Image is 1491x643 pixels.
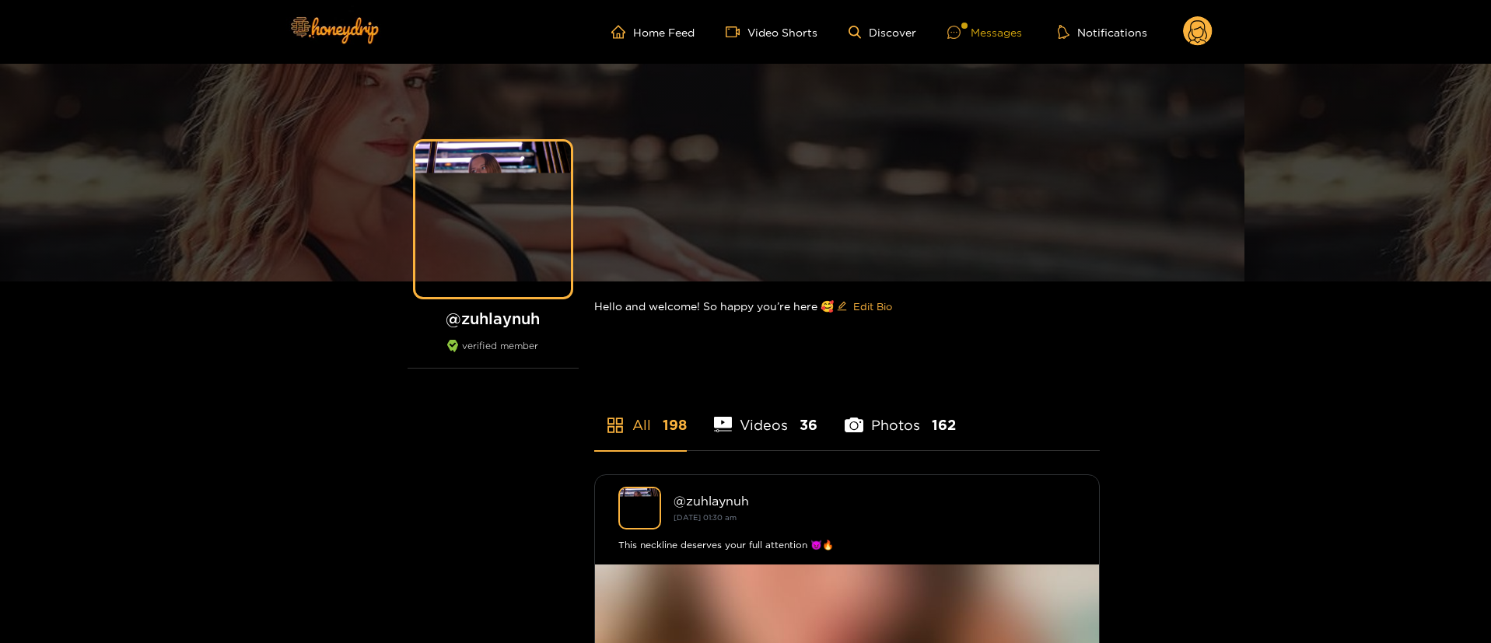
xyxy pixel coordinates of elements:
[674,513,737,522] small: [DATE] 01:30 am
[834,294,895,319] button: editEdit Bio
[594,281,1100,331] div: Hello and welcome! So happy you’re here 🥰
[726,25,747,39] span: video-camera
[618,487,661,529] img: zuhlaynuh
[1053,24,1152,40] button: Notifications
[408,309,579,328] h1: @ zuhlaynuh
[714,380,818,450] li: Videos
[594,380,687,450] li: All
[611,25,695,39] a: Home Feed
[408,340,579,369] div: verified member
[845,380,956,450] li: Photos
[618,537,1076,553] div: This neckline deserves your full attention 😈🔥
[606,416,625,435] span: appstore
[849,26,916,39] a: Discover
[611,25,633,39] span: home
[947,23,1022,41] div: Messages
[674,494,1076,508] div: @ zuhlaynuh
[800,415,817,435] span: 36
[853,299,892,314] span: Edit Bio
[932,415,956,435] span: 162
[837,301,847,313] span: edit
[726,25,817,39] a: Video Shorts
[663,415,687,435] span: 198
